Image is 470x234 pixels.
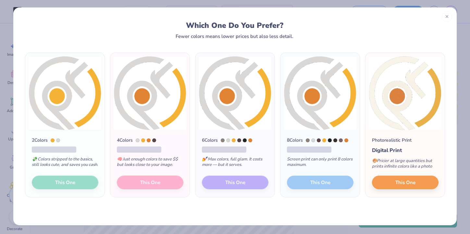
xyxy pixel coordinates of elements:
[372,146,439,154] div: Digital Print
[248,138,252,142] div: 7413 C
[32,156,37,162] span: 💸
[317,138,321,142] div: 438 C
[198,56,272,130] img: 6 color option
[202,156,207,162] span: 💅
[147,138,151,142] div: 7413 C
[372,176,439,189] button: This One
[152,138,156,142] div: 438 C
[368,56,442,130] img: Photorealistic preview
[322,138,326,142] div: 143 C
[287,153,353,174] div: Screen print can only print 8 colors maximum.
[333,138,337,142] div: 440 C
[221,138,225,142] div: Warm Gray 8 C
[113,56,187,130] img: 4 color option
[283,56,357,130] img: 8 color option
[56,138,60,142] div: Cool Gray 1 C
[136,138,140,142] div: Cool Gray 1 C
[117,156,122,162] span: 🧠
[287,137,303,144] div: 8 Colors
[372,154,439,176] div: Pricier at large quantities but prints infinite colors like a photo
[32,137,48,144] div: 2 Colors
[328,138,332,142] div: Neutral Black C
[232,138,236,142] div: 143 C
[202,153,268,174] div: Max colors, full glam. It costs more — but it serves.
[237,138,241,142] div: 438 C
[243,138,247,142] div: Neutral Black C
[344,138,348,142] div: 7413 C
[372,158,377,164] span: 🎨
[141,138,145,142] div: 143 C
[28,56,102,130] img: 2 color option
[117,137,133,144] div: 4 Colors
[306,138,310,142] div: Warm Gray 8 C
[176,34,293,39] div: Fewer colors means lower prices but also less detail.
[226,138,230,142] div: Cool Gray 1 C
[339,138,343,142] div: 437 C
[202,137,218,144] div: 6 Colors
[32,153,98,174] div: Colors stripped to the basics, still looks cute, and saves you cash.
[311,138,315,142] div: Cool Gray 1 C
[31,21,439,30] div: Which One Do You Prefer?
[51,138,55,142] div: 143 C
[117,153,183,174] div: Just enough colors to save $$ but looks close to your image.
[372,137,412,144] div: Photorealistic Print
[395,179,415,186] span: This One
